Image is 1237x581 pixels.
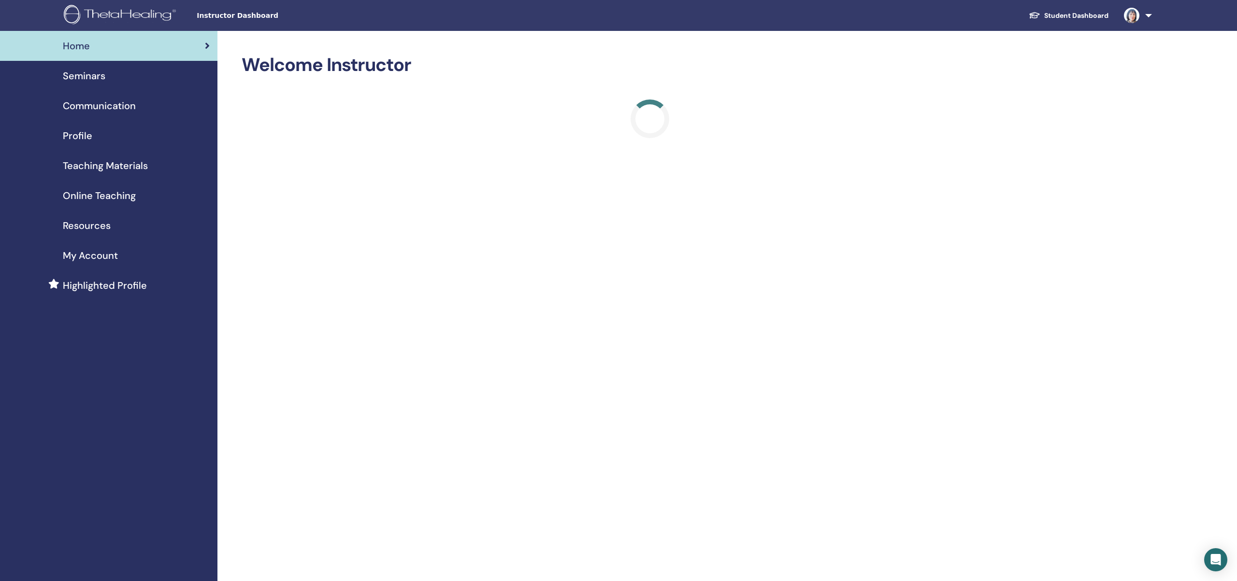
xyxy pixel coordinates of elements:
[63,188,136,203] span: Online Teaching
[1124,8,1139,23] img: default.jpg
[1204,548,1227,571] div: Open Intercom Messenger
[63,39,90,53] span: Home
[63,128,92,143] span: Profile
[63,278,147,293] span: Highlighted Profile
[1021,7,1116,25] a: Student Dashboard
[64,5,179,27] img: logo.png
[1029,11,1040,19] img: graduation-cap-white.svg
[197,11,342,21] span: Instructor Dashboard
[242,54,1058,76] h2: Welcome Instructor
[63,69,105,83] span: Seminars
[63,248,118,263] span: My Account
[63,158,148,173] span: Teaching Materials
[63,99,136,113] span: Communication
[63,218,111,233] span: Resources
